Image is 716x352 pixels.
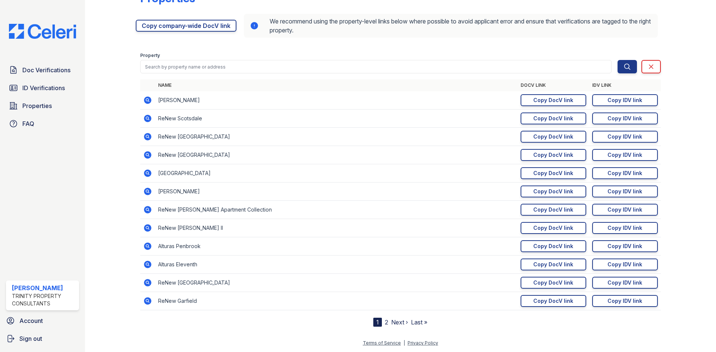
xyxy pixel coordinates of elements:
a: Copy IDV link [592,259,658,270]
td: [PERSON_NAME] [155,183,518,201]
div: Copy IDV link [607,279,642,286]
a: Copy IDV link [592,204,658,216]
a: Copy IDV link [592,112,658,124]
th: DocV Link [518,79,589,91]
a: Copy IDV link [592,240,658,252]
div: Copy DocV link [533,133,573,140]
td: ReNew [PERSON_NAME] II [155,219,518,237]
a: 2 [385,318,388,326]
a: Copy IDV link [592,185,658,197]
div: [PERSON_NAME] [12,283,76,292]
span: Account [19,316,43,325]
div: Copy IDV link [607,242,642,250]
span: Sign out [19,334,42,343]
a: Next › [391,318,408,326]
div: Copy DocV link [533,188,573,195]
div: Copy IDV link [607,151,642,159]
div: Copy DocV link [533,169,573,177]
div: Copy DocV link [533,206,573,213]
a: Last » [411,318,427,326]
span: FAQ [22,119,34,128]
span: Doc Verifications [22,66,70,74]
td: Alturas Penbrook [155,237,518,256]
a: Properties [6,98,79,113]
a: Copy DocV link [521,149,586,161]
div: Copy DocV link [533,297,573,305]
div: Copy DocV link [533,279,573,286]
a: Copy IDV link [592,149,658,161]
a: Copy DocV link [521,222,586,234]
div: Copy DocV link [533,242,573,250]
a: Copy DocV link [521,185,586,197]
a: Copy DocV link [521,204,586,216]
div: Trinity Property Consultants [12,292,76,307]
div: | [403,340,405,346]
div: Copy IDV link [607,96,642,104]
a: Copy DocV link [521,112,586,124]
td: ReNew [GEOGRAPHIC_DATA] [155,128,518,146]
div: Copy IDV link [607,133,642,140]
div: Copy IDV link [607,261,642,268]
div: 1 [373,318,382,327]
a: Copy DocV link [521,167,586,179]
td: ReNew [PERSON_NAME] Apartment Collection [155,201,518,219]
td: ReNew Scotsdale [155,110,518,128]
a: Sign out [3,331,82,346]
a: Copy DocV link [521,240,586,252]
a: Copy DocV link [521,295,586,307]
span: ID Verifications [22,83,65,92]
a: Copy IDV link [592,94,658,106]
a: FAQ [6,116,79,131]
div: Copy DocV link [533,261,573,268]
span: Properties [22,101,52,110]
td: [GEOGRAPHIC_DATA] [155,164,518,183]
label: Property [140,53,160,58]
th: IDV Link [589,79,661,91]
td: Alturas Eleventh [155,256,518,274]
a: Copy IDV link [592,295,658,307]
a: Copy DocV link [521,259,586,270]
a: Copy DocV link [521,277,586,289]
a: ID Verifications [6,80,79,95]
td: ReNew [GEOGRAPHIC_DATA] [155,274,518,292]
div: Copy IDV link [607,169,642,177]
a: Copy IDV link [592,131,658,143]
img: CE_Logo_Blue-a8612792a0a2168367f1c8372b55b34899dd931a85d93a1a3d3e32e68fde9ad4.png [3,24,82,39]
a: Privacy Policy [408,340,438,346]
div: Copy IDV link [607,224,642,232]
td: [PERSON_NAME] [155,91,518,110]
td: ReNew [GEOGRAPHIC_DATA] [155,146,518,164]
input: Search by property name or address [140,60,612,73]
a: Copy IDV link [592,222,658,234]
th: Name [155,79,518,91]
a: Doc Verifications [6,63,79,77]
div: Copy IDV link [607,188,642,195]
div: Copy DocV link [533,96,573,104]
a: Terms of Service [363,340,401,346]
a: Copy IDV link [592,167,658,179]
div: Copy IDV link [607,115,642,122]
div: Copy DocV link [533,115,573,122]
a: Copy DocV link [521,94,586,106]
a: Account [3,313,82,328]
a: Copy company-wide DocV link [136,20,236,32]
a: Copy DocV link [521,131,586,143]
div: Copy IDV link [607,206,642,213]
div: We recommend using the property-level links below where possible to avoid applicant error and ens... [244,14,658,38]
td: ReNew Garfield [155,292,518,310]
div: Copy DocV link [533,224,573,232]
div: Copy DocV link [533,151,573,159]
div: Copy IDV link [607,297,642,305]
a: Copy IDV link [592,277,658,289]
